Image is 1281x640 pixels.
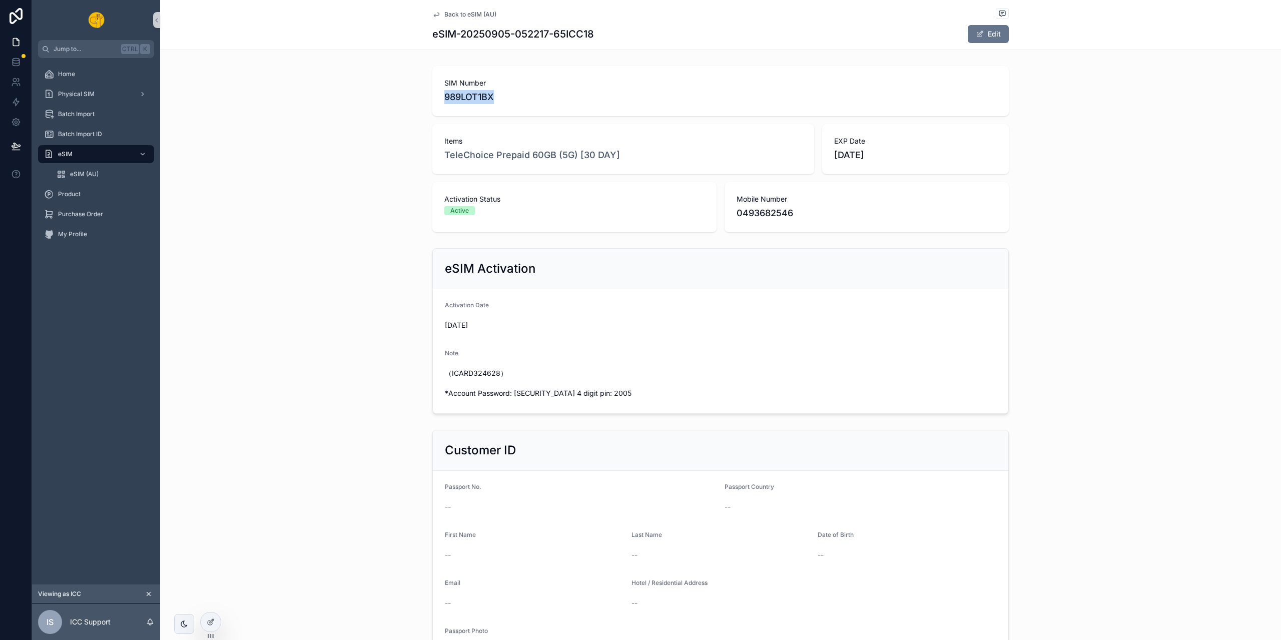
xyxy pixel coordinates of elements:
span: [DATE] [445,320,996,330]
a: eSIM (AU) [50,165,154,183]
span: -- [631,598,637,608]
span: SIM Number [444,78,997,88]
a: Home [38,65,154,83]
a: eSIM [38,145,154,163]
span: Note [445,349,458,357]
span: Passport No. [445,483,481,490]
span: EXP Date [834,136,997,146]
span: Batch Import ID [58,130,102,138]
a: My Profile [38,225,154,243]
a: Physical SIM [38,85,154,103]
span: Purchase Order [58,210,103,218]
span: Items [444,136,802,146]
div: scrollable content [32,58,160,256]
div: Active [450,206,469,215]
span: Activation Date [445,301,489,309]
span: Email [445,579,460,586]
h2: Customer ID [445,442,516,458]
span: （ICARD324628） *Account Password: [SECURITY_DATA] 4 digit pin: 2005 [445,368,996,398]
h2: eSIM Activation [445,261,535,277]
p: ICC Support [70,617,111,627]
span: Viewing as ICC [38,590,81,598]
span: Ctrl [121,44,139,54]
span: Passport Country [725,483,774,490]
a: Product [38,185,154,203]
span: 989LOT1BX [444,90,997,104]
span: IS [47,616,54,628]
span: -- [818,550,824,560]
span: Passport Photo [445,627,488,634]
span: Product [58,190,81,198]
a: Batch Import ID [38,125,154,143]
span: eSIM (AU) [70,170,99,178]
span: Home [58,70,75,78]
a: Back to eSIM (AU) [432,11,496,19]
a: Batch Import [38,105,154,123]
h1: eSIM-20250905-052217-65ICC18 [432,27,594,41]
span: First Name [445,531,476,538]
a: TeleChoice Prepaid 60GB (5G) [30 DAY] [444,148,620,162]
span: -- [725,502,731,512]
span: Mobile Number [737,194,997,204]
span: Batch Import [58,110,95,118]
span: Physical SIM [58,90,95,98]
span: My Profile [58,230,87,238]
span: Last Name [631,531,662,538]
a: Purchase Order [38,205,154,223]
button: Edit [968,25,1009,43]
span: -- [445,598,451,608]
span: -- [445,550,451,560]
img: App logo [88,12,105,28]
button: Jump to...CtrlK [38,40,154,58]
span: Date of Birth [818,531,854,538]
span: Back to eSIM (AU) [444,11,496,19]
span: [DATE] [834,148,997,162]
span: -- [631,550,637,560]
span: Activation Status [444,194,705,204]
span: -- [445,502,451,512]
span: 0493682546 [737,206,997,220]
span: K [141,45,149,53]
span: Hotel / Residential Address [631,579,708,586]
span: eSIM [58,150,73,158]
span: Jump to... [54,45,117,53]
